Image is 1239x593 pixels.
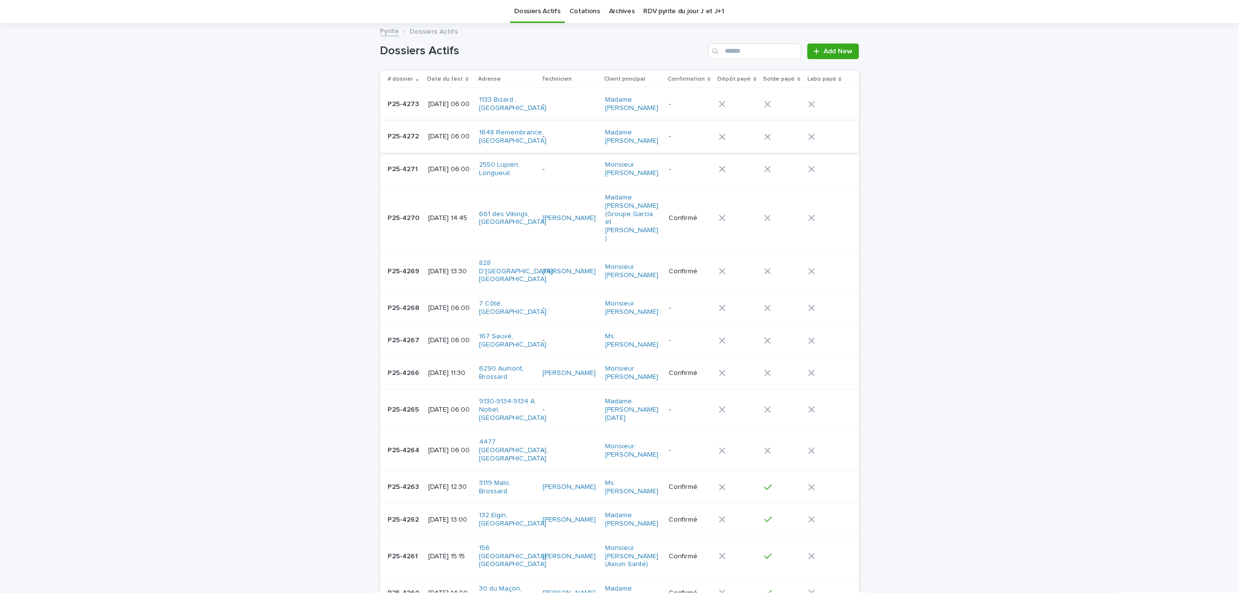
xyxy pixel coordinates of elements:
a: 6290 Aumont, Brossard [479,365,533,381]
p: - [543,446,597,455]
tr: P25-4265P25-4265 [DATE] 06:009130-9134-9134 A Nobel, [GEOGRAPHIC_DATA] -Madame [PERSON_NAME][DATE] - [380,389,859,430]
tr: P25-4269P25-4269 [DATE] 13:30828 D'[GEOGRAPHIC_DATA], [GEOGRAPHIC_DATA] [PERSON_NAME] Monsieur [P... [380,251,859,291]
p: P25-4262 [388,514,421,524]
p: P25-4272 [388,131,421,141]
p: - [669,304,711,312]
p: - [543,132,597,141]
a: [PERSON_NAME] [543,516,596,524]
a: 3119 Malo, Brossard [479,479,533,496]
a: Monsieur [PERSON_NAME] [606,161,660,177]
a: 1648 Remembrance, [GEOGRAPHIC_DATA] [479,129,546,145]
a: [PERSON_NAME] [543,483,596,491]
p: - [543,100,597,109]
p: Dépôt payé [718,74,751,85]
p: Confirmé [669,483,711,491]
a: 1133 Bizard , [GEOGRAPHIC_DATA] [479,96,546,112]
p: Confirmé [669,552,711,561]
a: Madame [PERSON_NAME] (Groupe Garcia et [PERSON_NAME] ) [606,194,660,243]
p: [DATE] 13:30 [429,267,472,276]
p: [DATE] 06:00 [429,165,472,174]
a: Madame [PERSON_NAME] [606,96,660,112]
p: P25-4270 [388,212,422,222]
a: 828 D'[GEOGRAPHIC_DATA], [GEOGRAPHIC_DATA] [479,259,554,284]
p: [DATE] 14:45 [429,214,472,222]
a: 7 Côté, [GEOGRAPHIC_DATA] [479,300,546,316]
a: 2550 Lupien, Longueuil [479,161,533,177]
p: - [543,336,597,345]
a: 167 Sauvé, [GEOGRAPHIC_DATA] [479,332,546,349]
a: 661 des Vikings, [GEOGRAPHIC_DATA] [479,210,546,227]
a: Monsieur [PERSON_NAME] [606,442,660,459]
p: Confirmation [668,74,705,85]
p: [DATE] 12:30 [429,483,472,491]
tr: P25-4268P25-4268 [DATE] 06:007 Côté, [GEOGRAPHIC_DATA] -Monsieur [PERSON_NAME] - [380,292,859,325]
p: - [669,132,711,141]
a: Ms. [PERSON_NAME] [606,332,660,349]
a: 4477 [GEOGRAPHIC_DATA], [GEOGRAPHIC_DATA] [479,438,548,462]
p: P25-4261 [388,550,420,561]
a: Madame [PERSON_NAME] [606,511,660,528]
a: Madame [PERSON_NAME] [606,129,660,145]
a: Monsieur [PERSON_NAME] [606,263,660,280]
tr: P25-4264P25-4264 [DATE] 06:004477 [GEOGRAPHIC_DATA], [GEOGRAPHIC_DATA] -Monsieur [PERSON_NAME] - [380,430,859,471]
p: P25-4266 [388,367,422,377]
p: Date du test [428,74,463,85]
p: Confirmé [669,369,711,377]
p: Confirmé [669,516,711,524]
p: [DATE] 13:00 [429,516,472,524]
a: Monsieur [PERSON_NAME] (Axium Santé) [606,544,660,569]
a: 9130-9134-9134 A Nobel, [GEOGRAPHIC_DATA] [479,397,546,422]
tr: P25-4262P25-4262 [DATE] 13:00132 Elgin, [GEOGRAPHIC_DATA] [PERSON_NAME] Madame [PERSON_NAME] Conf... [380,504,859,536]
p: P25-4267 [388,334,422,345]
p: Technicien [542,74,572,85]
p: P25-4265 [388,404,421,414]
p: [DATE] 06:00 [429,336,472,345]
p: Dossiers Actifs [410,25,458,36]
tr: P25-4271P25-4271 [DATE] 06:002550 Lupien, Longueuil -Monsieur [PERSON_NAME] - [380,153,859,186]
p: - [669,165,711,174]
input: Search [709,44,802,59]
a: Pyrite [380,25,399,36]
p: - [543,406,597,414]
a: Monsieur [PERSON_NAME] [606,365,660,381]
p: [DATE] 06:00 [429,446,472,455]
tr: P25-4267P25-4267 [DATE] 06:00167 Sauvé, [GEOGRAPHIC_DATA] -Ms. [PERSON_NAME] - [380,324,859,357]
p: [DATE] 06:00 [429,304,472,312]
p: Confirmé [669,214,711,222]
a: Ms. [PERSON_NAME] [606,479,660,496]
h1: Dossiers Actifs [380,44,705,58]
a: Add New [807,44,859,59]
p: Solde payé [763,74,795,85]
p: # dossier [388,74,413,85]
tr: P25-4273P25-4273 [DATE] 06:001133 Bizard , [GEOGRAPHIC_DATA] -Madame [PERSON_NAME] - [380,88,859,121]
p: P25-4264 [388,444,422,455]
a: [PERSON_NAME] [543,214,596,222]
tr: P25-4261P25-4261 [DATE] 15:15156 [GEOGRAPHIC_DATA], [GEOGRAPHIC_DATA] [PERSON_NAME] Monsieur [PER... [380,536,859,576]
p: - [669,100,711,109]
p: P25-4273 [388,98,421,109]
p: - [669,336,711,345]
p: P25-4271 [388,163,420,174]
a: 156 [GEOGRAPHIC_DATA], [GEOGRAPHIC_DATA] [479,544,548,569]
tr: P25-4270P25-4270 [DATE] 14:45661 des Vikings, [GEOGRAPHIC_DATA] [PERSON_NAME] Madame [PERSON_NAME... [380,185,859,251]
p: Labo payé [807,74,836,85]
p: Client principal [605,74,646,85]
p: - [669,406,711,414]
p: - [543,304,597,312]
a: [PERSON_NAME] [543,552,596,561]
p: [DATE] 06:00 [429,132,472,141]
tr: P25-4266P25-4266 [DATE] 11:306290 Aumont, Brossard [PERSON_NAME] Monsieur [PERSON_NAME] Confirmé [380,357,859,390]
p: - [543,165,597,174]
a: Madame [PERSON_NAME][DATE] [606,397,660,422]
span: Add New [824,48,853,55]
p: [DATE] 11:30 [429,369,472,377]
p: P25-4269 [388,265,422,276]
a: [PERSON_NAME] [543,369,596,377]
a: Monsieur [PERSON_NAME] [606,300,660,316]
p: - [669,446,711,455]
p: [DATE] 06:00 [429,100,472,109]
p: P25-4263 [388,481,421,491]
p: [DATE] 15:15 [429,552,472,561]
tr: P25-4272P25-4272 [DATE] 06:001648 Remembrance, [GEOGRAPHIC_DATA] -Madame [PERSON_NAME] - [380,120,859,153]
